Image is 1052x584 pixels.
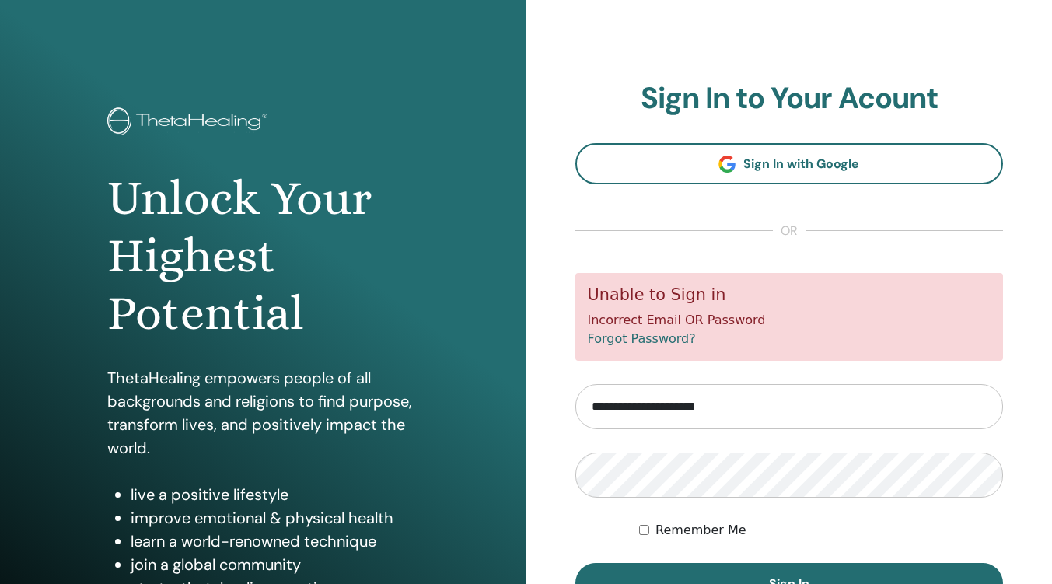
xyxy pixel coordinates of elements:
[107,366,419,460] p: ThetaHealing empowers people of all backgrounds and religions to find purpose, transform lives, a...
[588,285,991,305] h5: Unable to Sign in
[655,521,746,540] label: Remember Me
[773,222,806,240] span: or
[588,331,696,346] a: Forgot Password?
[131,483,419,506] li: live a positive lifestyle
[131,506,419,530] li: improve emotional & physical health
[575,273,1004,361] div: Incorrect Email OR Password
[575,143,1004,184] a: Sign In with Google
[131,530,419,553] li: learn a world-renowned technique
[575,81,1004,117] h2: Sign In to Your Acount
[743,156,859,172] span: Sign In with Google
[639,521,1003,540] div: Keep me authenticated indefinitely or until I manually logout
[107,170,419,343] h1: Unlock Your Highest Potential
[131,553,419,576] li: join a global community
